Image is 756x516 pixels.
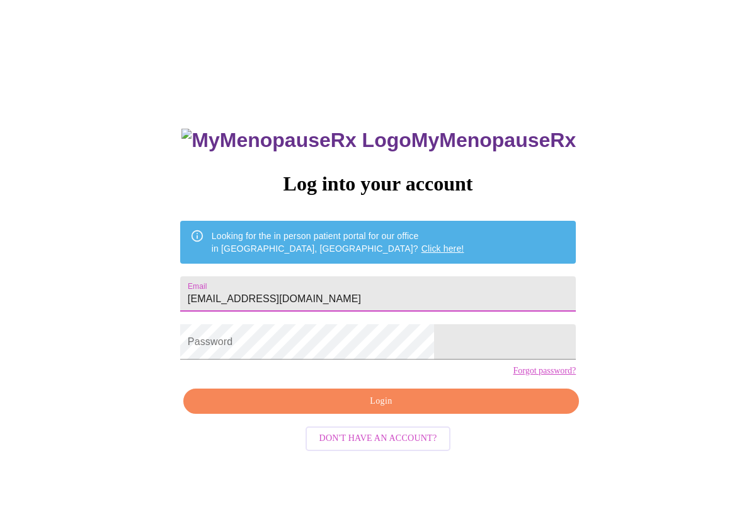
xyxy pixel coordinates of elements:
div: Looking for the in person patient portal for our office in [GEOGRAPHIC_DATA], [GEOGRAPHIC_DATA]? [212,225,464,260]
button: Don't have an account? [306,426,451,451]
h3: Log into your account [180,172,576,196]
img: MyMenopauseRx Logo [181,129,411,152]
button: Login [183,389,579,414]
a: Click here! [421,243,464,254]
h3: MyMenopauseRx [181,129,576,152]
span: Login [198,394,564,409]
span: Don't have an account? [319,431,437,447]
a: Don't have an account? [302,432,454,443]
a: Forgot password? [513,366,576,376]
